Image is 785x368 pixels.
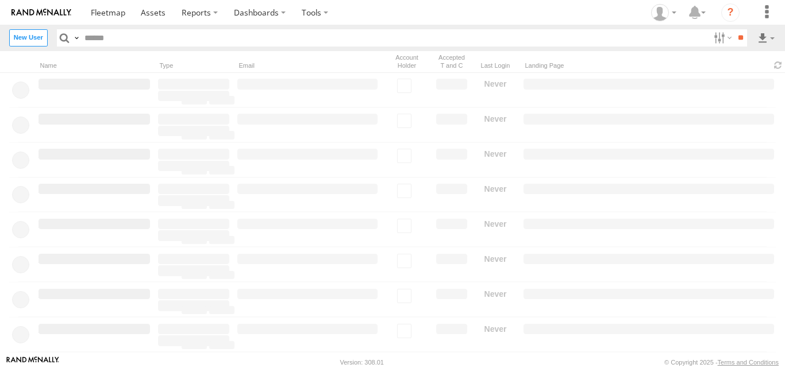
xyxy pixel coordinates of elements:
img: rand-logo.svg [11,9,71,17]
div: Email [236,60,379,71]
div: Version: 308.01 [340,359,384,366]
div: Type [156,60,231,71]
label: Export results as... [756,29,776,46]
div: Account Holder [384,52,430,71]
div: Has user accepted Terms and Conditions [434,52,469,71]
span: Refresh [771,60,785,71]
label: Search Query [72,29,81,46]
a: Terms and Conditions [718,359,779,366]
div: Ed Pruneda [647,4,680,21]
label: Create New User [9,29,48,46]
div: Landing Page [522,60,767,71]
label: Search Filter Options [709,29,734,46]
i: ? [721,3,740,22]
div: Name [37,60,152,71]
div: Last Login [474,60,517,71]
div: © Copyright 2025 - [664,359,779,366]
a: Visit our Website [6,357,59,368]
